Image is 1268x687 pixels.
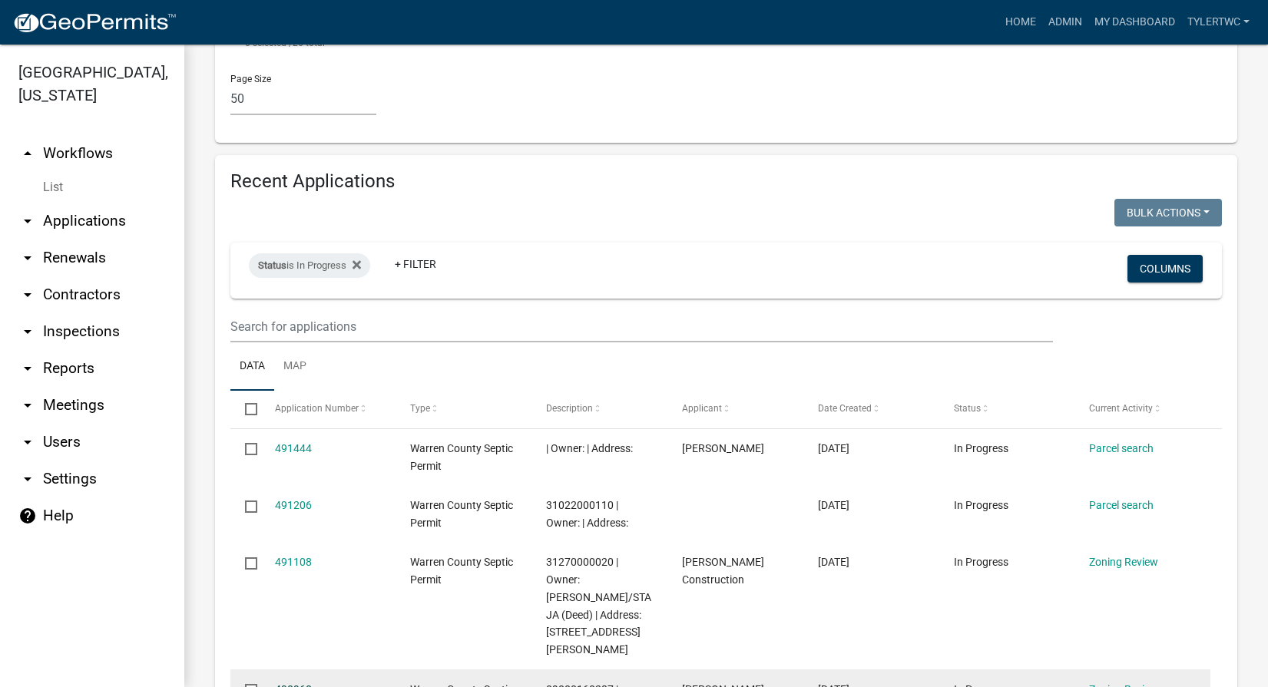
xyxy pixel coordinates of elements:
span: Warren County Septic Permit [410,499,513,529]
span: 31022000110 | Owner: | Address: [546,499,628,529]
i: help [18,507,37,525]
a: Map [274,342,316,391]
a: 491108 [275,556,312,568]
button: Columns [1127,255,1203,282]
datatable-header-cell: Applicant [667,391,803,428]
a: + Filter [382,250,449,278]
span: 31270000020 | Owner: SCHRECK, ALLAN/STAJA (Deed) | Address: 9951 MCKINLEY TRL [546,556,651,656]
a: Parcel search [1089,442,1154,454]
a: Parcel search [1089,499,1154,511]
span: In Progress [954,442,1008,454]
a: Home [999,8,1042,37]
a: 491444 [275,442,312,454]
span: 0 selected / [245,38,293,48]
i: arrow_drop_down [18,212,37,230]
i: arrow_drop_down [18,433,37,451]
i: arrow_drop_up [18,144,37,163]
span: Application Number [275,403,359,414]
span: | Owner: | Address: [546,442,633,454]
datatable-header-cell: Type [396,391,531,428]
span: Daniel Lee [682,442,764,454]
a: TylerTWC [1181,8,1256,37]
span: 10/10/2025 [818,556,849,568]
button: Bulk Actions [1114,199,1222,226]
span: Type [410,403,430,414]
a: Zoning Review [1089,556,1158,568]
span: 10/12/2025 [818,442,849,454]
span: 10/11/2025 [818,499,849,511]
datatable-header-cell: Application Number [260,391,396,428]
a: My Dashboard [1088,8,1181,37]
datatable-header-cell: Status [939,391,1074,428]
datatable-header-cell: Select [230,391,260,428]
span: Description [546,403,593,414]
a: 491206 [275,499,312,511]
i: arrow_drop_down [18,359,37,378]
datatable-header-cell: Description [531,391,667,428]
i: arrow_drop_down [18,322,37,341]
span: Applicant [682,403,722,414]
span: Warren County Septic Permit [410,442,513,472]
i: arrow_drop_down [18,396,37,415]
i: arrow_drop_down [18,249,37,267]
i: arrow_drop_down [18,470,37,488]
datatable-header-cell: Date Created [803,391,939,428]
span: Vanderpool Construction [682,556,764,586]
input: Search for applications [230,311,1053,342]
span: Current Activity [1089,403,1153,414]
span: Date Created [818,403,872,414]
i: arrow_drop_down [18,286,37,304]
span: In Progress [954,556,1008,568]
a: Data [230,342,274,391]
a: Admin [1042,8,1088,37]
span: Warren County Septic Permit [410,556,513,586]
span: Status [258,259,286,271]
div: is In Progress [249,253,370,278]
span: In Progress [954,499,1008,511]
datatable-header-cell: Current Activity [1074,391,1210,428]
h4: Recent Applications [230,170,1222,193]
span: Status [954,403,981,414]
